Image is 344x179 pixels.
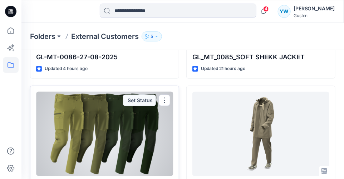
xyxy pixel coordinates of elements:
p: External Customers [71,31,139,41]
div: YW [278,5,291,18]
a: GL-MT-0086-20-08-2025 [192,92,329,176]
div: [PERSON_NAME] [294,4,335,13]
p: Updated 4 hours ago [45,65,88,73]
div: Guston [294,13,335,18]
p: Updated 21 hours ago [201,65,245,73]
p: 5 [151,33,153,40]
a: Men's Hunting_001 [36,92,173,176]
button: 5 [142,31,162,41]
a: Folders [30,31,55,41]
p: GL_MT_0085_SOFT SHEKK JACKET [192,52,329,62]
span: 4 [263,6,269,12]
p: GL-MT-0086-27-08-2025 [36,52,173,62]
